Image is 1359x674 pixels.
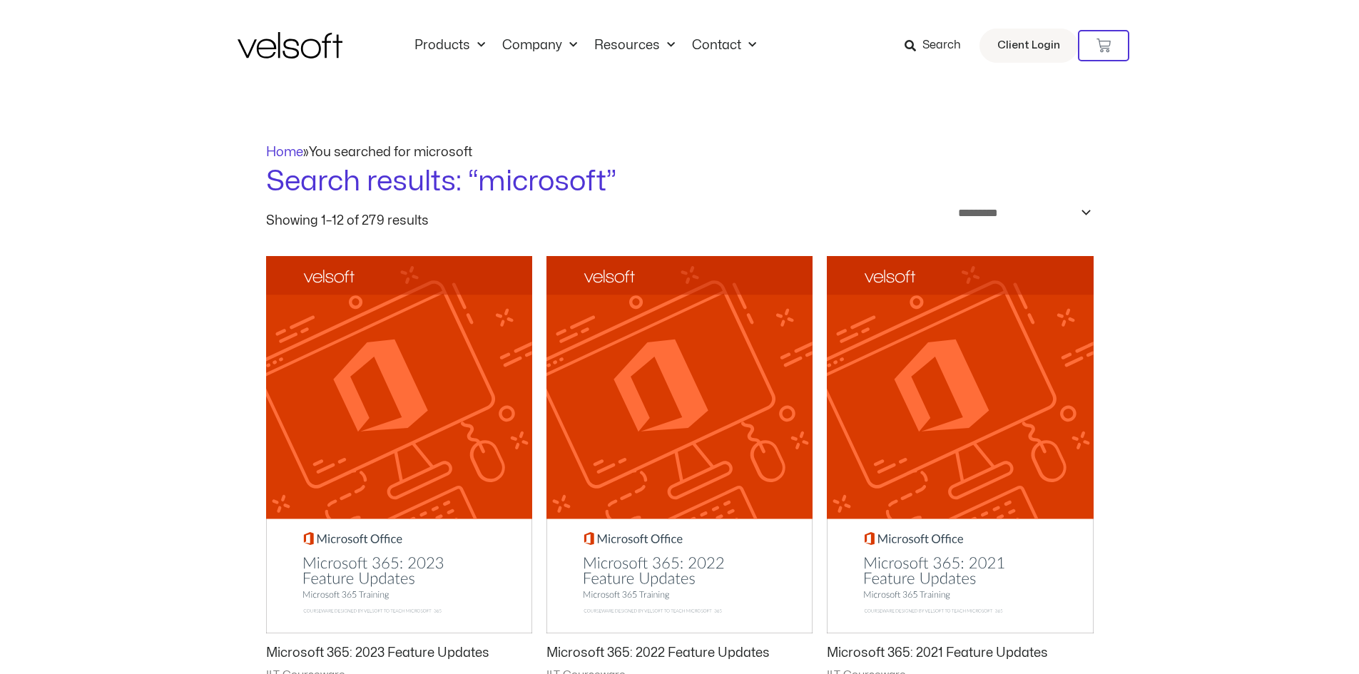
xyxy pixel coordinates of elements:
[922,36,961,55] span: Search
[546,256,813,633] img: Microsoft 365: 2022 Feature Updates
[827,256,1093,634] img: Microsoft 365: 2021 Feature Updates
[979,29,1078,63] a: Client Login
[266,146,303,158] a: Home
[406,38,494,53] a: ProductsMenu Toggle
[949,202,1094,224] select: Shop order
[546,645,813,668] a: Microsoft 365: 2022 Feature Updates
[905,34,971,58] a: Search
[586,38,683,53] a: ResourcesMenu Toggle
[266,215,429,228] p: Showing 1–12 of 279 results
[266,162,1094,202] h1: Search results: “microsoft”
[266,146,472,158] span: »
[266,256,532,633] img: Microsoft 365: 2023 Features and Updates
[238,32,342,58] img: Velsoft Training Materials
[406,38,765,53] nav: Menu
[827,645,1093,661] h2: Microsoft 365: 2021 Feature Updates
[266,645,532,661] h2: Microsoft 365: 2023 Feature Updates
[546,645,813,661] h2: Microsoft 365: 2022 Feature Updates
[266,645,532,668] a: Microsoft 365: 2023 Feature Updates
[309,146,472,158] span: You searched for microsoft
[997,36,1060,55] span: Client Login
[494,38,586,53] a: CompanyMenu Toggle
[683,38,765,53] a: ContactMenu Toggle
[827,645,1093,668] a: Microsoft 365: 2021 Feature Updates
